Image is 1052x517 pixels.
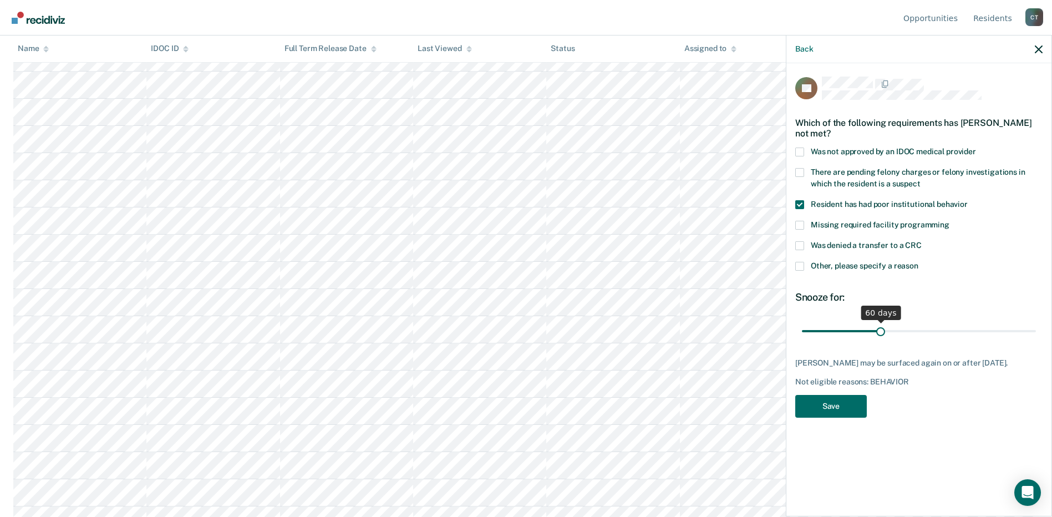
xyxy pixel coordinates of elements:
img: Recidiviz [12,12,65,24]
div: Assigned to [684,44,736,54]
div: Name [18,44,49,54]
span: Was not approved by an IDOC medical provider [811,147,976,156]
div: Snooze for: [795,291,1043,303]
span: Was denied a transfer to a CRC [811,241,922,250]
span: Resident has had poor institutional behavior [811,200,968,209]
div: Which of the following requirements has [PERSON_NAME] not met? [795,109,1043,148]
button: Profile dropdown button [1025,8,1043,26]
div: Last Viewed [418,44,471,54]
div: Status [551,44,575,54]
button: Back [795,44,813,54]
div: 60 days [861,306,901,320]
button: Save [795,395,867,418]
span: Other, please specify a reason [811,261,918,270]
div: C T [1025,8,1043,26]
span: There are pending felony charges or felony investigations in which the resident is a suspect [811,168,1025,188]
div: IDOC ID [151,44,189,54]
div: [PERSON_NAME] may be surfaced again on or after [DATE]. [795,358,1043,368]
div: Open Intercom Messenger [1014,479,1041,506]
div: Not eligible reasons: BEHAVIOR [795,377,1043,387]
span: Missing required facility programming [811,220,949,229]
div: Full Term Release Date [284,44,377,54]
